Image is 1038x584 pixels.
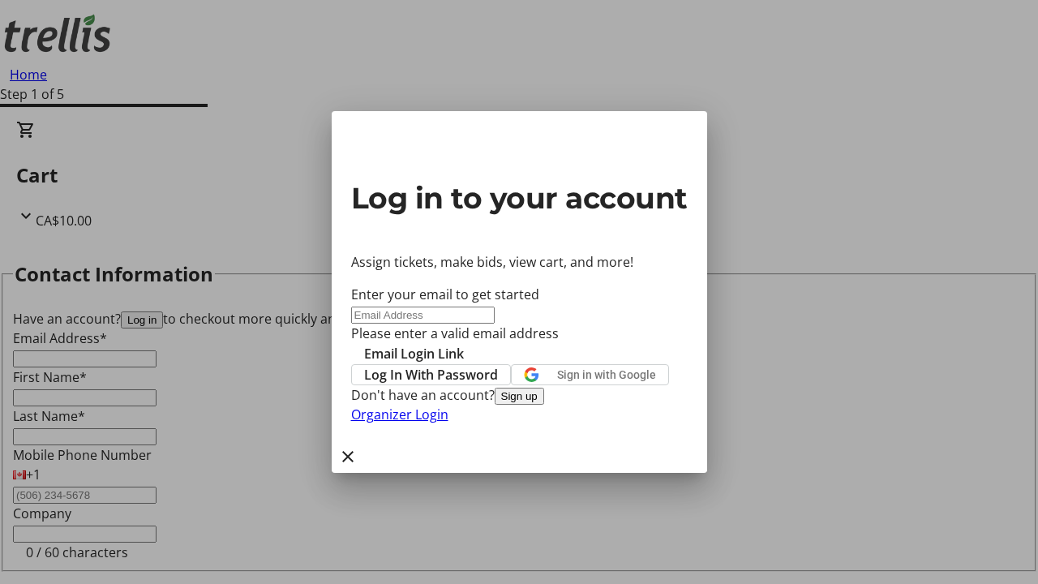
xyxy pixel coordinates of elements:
[351,324,688,343] tr-error: Please enter a valid email address
[511,364,669,385] button: Sign in with Google
[351,364,511,385] button: Log In With Password
[364,365,498,384] span: Log In With Password
[495,388,544,405] button: Sign up
[351,406,448,423] a: Organizer Login
[557,368,656,381] span: Sign in with Google
[351,385,688,405] div: Don't have an account?
[364,344,464,363] span: Email Login Link
[351,307,495,324] input: Email Address
[351,344,477,363] button: Email Login Link
[332,440,364,473] button: Close
[351,252,688,272] p: Assign tickets, make bids, view cart, and more!
[351,176,688,220] h2: Log in to your account
[351,286,539,303] label: Enter your email to get started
